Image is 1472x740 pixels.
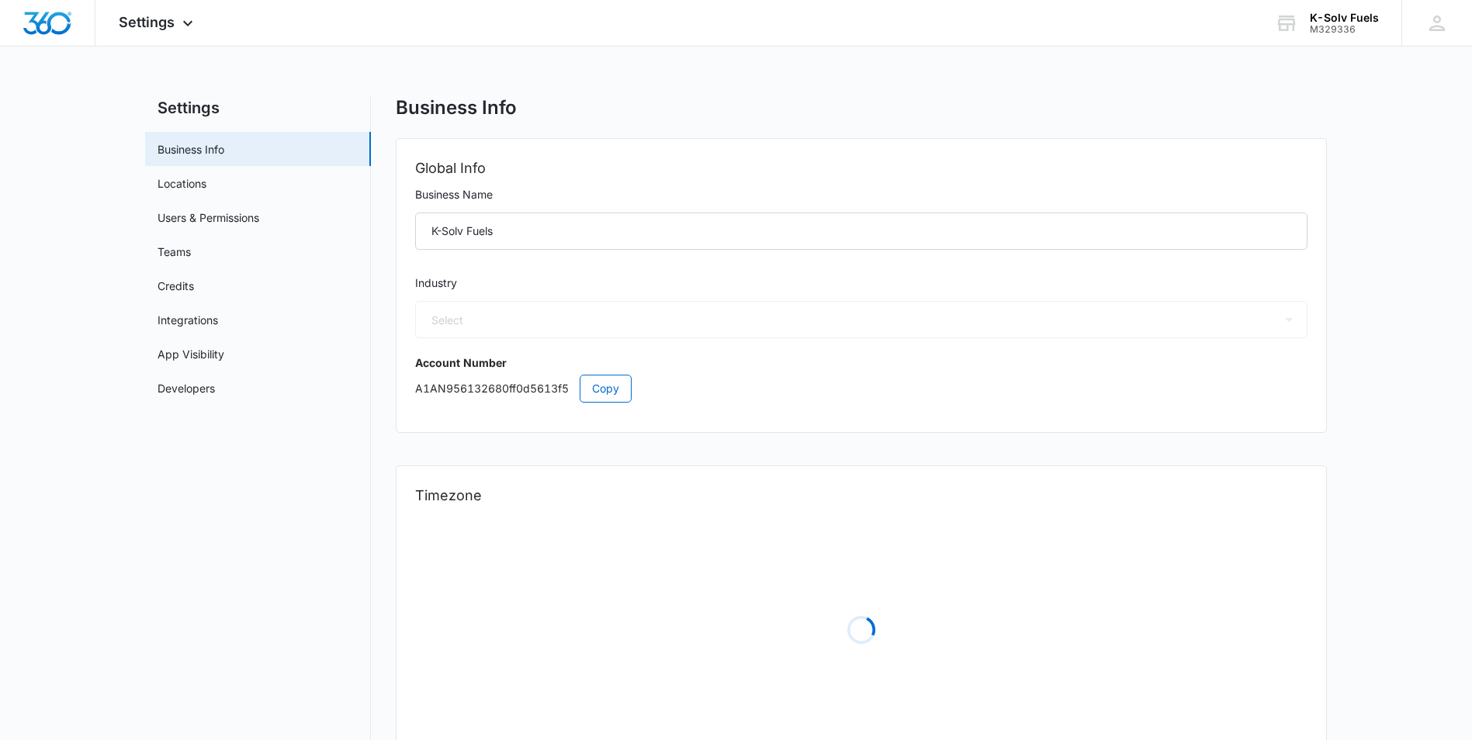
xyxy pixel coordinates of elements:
[1310,12,1379,24] div: account name
[415,157,1307,179] h2: Global Info
[158,278,194,294] a: Credits
[158,346,224,362] a: App Visibility
[145,96,371,119] h2: Settings
[158,380,215,396] a: Developers
[119,14,175,30] span: Settings
[158,244,191,260] a: Teams
[415,356,507,369] strong: Account Number
[158,141,224,157] a: Business Info
[158,312,218,328] a: Integrations
[158,209,259,226] a: Users & Permissions
[415,275,1307,292] label: Industry
[1310,24,1379,35] div: account id
[415,485,1307,507] h2: Timezone
[580,375,632,403] button: Copy
[415,375,1307,403] p: A1AN956132680ff0d5613f5
[396,96,517,119] h1: Business Info
[592,380,619,397] span: Copy
[158,175,206,192] a: Locations
[415,186,1307,203] label: Business Name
